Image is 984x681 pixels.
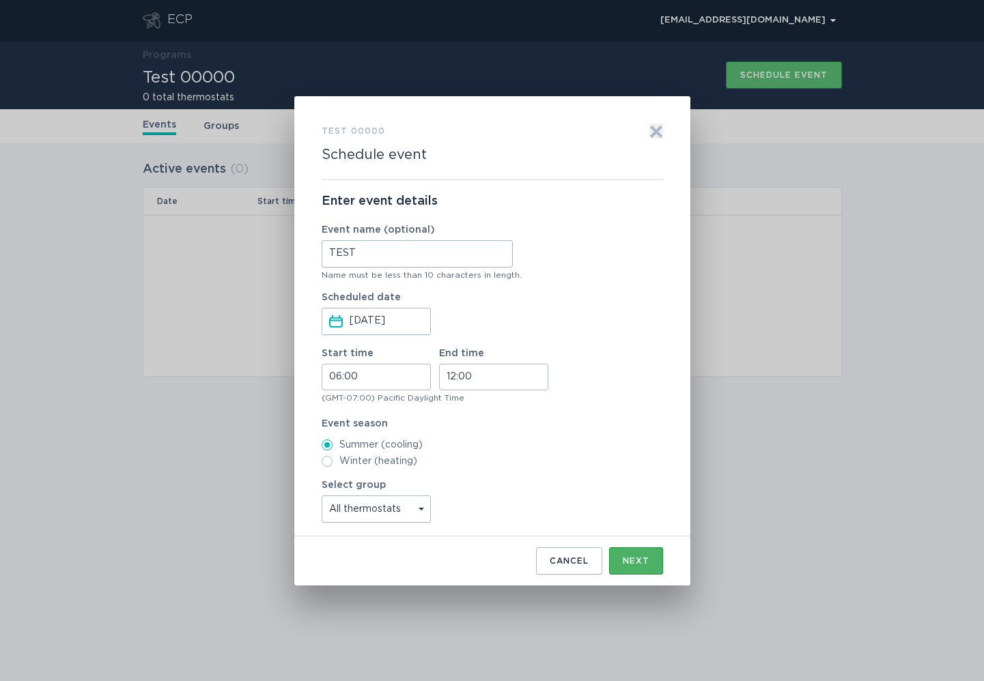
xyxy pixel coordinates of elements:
[322,271,663,279] div: Name must be less than 10 characters in length.
[439,349,548,390] label: End time
[439,364,548,390] input: End time
[536,547,602,575] button: Cancel
[550,557,589,565] div: Cancel
[322,456,663,467] label: Winter (heating)
[322,194,663,209] p: Enter event details
[294,96,690,585] div: Form to create an event
[322,394,663,402] div: (GMT-07:00) Pacific Daylight Time
[623,557,649,565] div: Next
[322,124,385,139] h3: Test 00000
[322,439,663,450] label: Summer (cooling)
[322,364,431,390] input: Start time
[322,225,513,235] label: Event name (optional)
[329,314,343,329] button: Scheduled dateSelect a date
[322,240,513,267] input: Event name (optional)
[649,124,663,139] button: Exit
[322,480,431,523] label: Select group
[322,456,333,467] input: Winter (heating)
[322,293,513,335] label: Scheduled date
[322,439,333,450] input: Summer (cooling)
[322,419,663,429] label: Event season
[350,308,429,334] input: Select a date
[322,495,431,523] select: Select group
[609,547,663,575] button: Next
[322,147,427,163] h2: Schedule event
[322,349,431,390] label: Start time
